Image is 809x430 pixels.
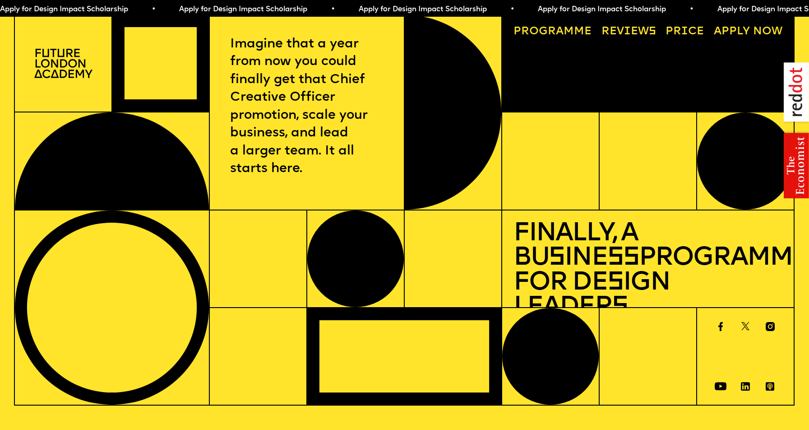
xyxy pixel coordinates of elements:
[496,6,500,13] span: •
[508,21,597,43] a: Programme
[549,245,564,271] span: s
[607,245,639,271] span: ss
[596,21,661,43] a: Reviews
[230,35,384,178] p: Imagine that a year from now you could finally get that Chief Creative Officer promotion, scale y...
[513,222,782,320] h1: Finally, a Bu ine Programme for De ign Leader
[708,21,788,43] a: Apply now
[556,26,564,37] span: a
[137,6,141,13] span: •
[714,26,721,37] span: A
[316,6,320,13] span: •
[660,21,710,43] a: Price
[612,294,628,320] span: s
[675,6,679,13] span: •
[607,270,623,296] span: s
